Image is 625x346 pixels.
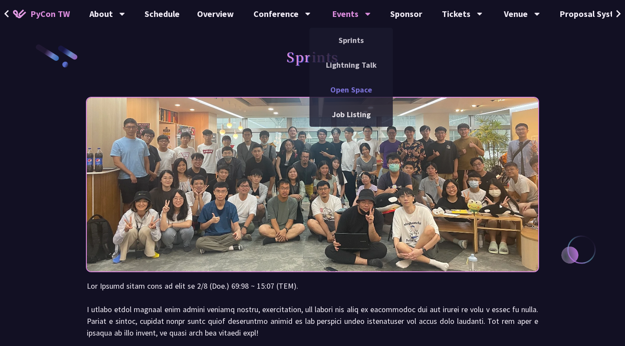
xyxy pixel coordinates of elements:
[87,74,538,295] img: Photo of PyCon Taiwan Sprints
[309,30,393,50] a: Sprints
[309,104,393,125] a: Job Listing
[309,79,393,100] a: Open Space
[13,10,26,18] img: Home icon of PyCon TW 2025
[4,3,79,25] a: PyCon TW
[286,43,339,69] h1: Sprints
[309,55,393,75] a: Lightning Talk
[30,7,70,20] span: PyCon TW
